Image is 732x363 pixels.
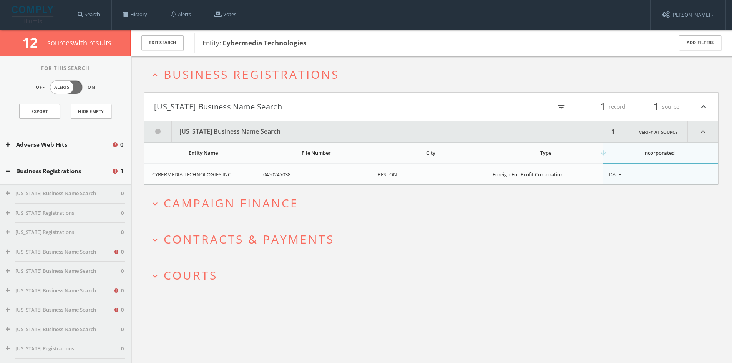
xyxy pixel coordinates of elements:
[150,70,160,80] i: expand_less
[121,345,124,353] span: 0
[164,195,299,211] span: Campaign Finance
[493,171,564,178] span: Foreign For-Profit Corporation
[6,190,121,197] button: [US_STATE] Business Name Search
[493,149,599,156] div: Type
[607,149,710,156] div: Incorporated
[557,103,566,111] i: filter_list
[88,84,95,91] span: On
[47,38,112,47] span: source s with results
[164,267,217,283] span: Courts
[150,233,719,245] button: expand_moreContracts & Payments
[150,269,719,282] button: expand_moreCourts
[150,235,160,245] i: expand_more
[150,68,719,81] button: expand_lessBusiness Registrations
[12,6,55,23] img: illumis
[121,326,124,333] span: 0
[19,104,60,119] a: Export
[6,306,113,314] button: [US_STATE] Business Name Search
[121,248,124,256] span: 0
[22,33,44,51] span: 12
[164,66,339,82] span: Business Registrations
[150,197,719,209] button: expand_moreCampaign Finance
[607,171,622,178] span: [DATE]
[150,271,160,281] i: expand_more
[650,100,662,113] span: 1
[120,140,124,149] span: 0
[6,287,113,295] button: [US_STATE] Business Name Search
[633,100,679,113] div: source
[121,287,124,295] span: 0
[688,121,718,142] i: expand_less
[599,149,607,157] i: arrow_downward
[6,267,121,275] button: [US_STATE] Business Name Search
[121,229,124,236] span: 0
[203,38,306,47] span: Entity:
[121,209,124,217] span: 0
[121,190,124,197] span: 0
[36,84,45,91] span: Off
[222,38,306,47] b: Cybermedia Technologies
[144,121,609,142] button: [US_STATE] Business Name Search
[597,100,609,113] span: 1
[609,121,617,142] div: 1
[378,171,397,178] span: RESTON
[6,345,121,353] button: [US_STATE] Registrations
[263,171,290,178] span: 0450245038
[164,231,334,247] span: Contracts & Payments
[263,149,370,156] div: File Number
[6,326,121,333] button: [US_STATE] Business Name Search
[144,164,718,184] div: grid
[6,229,121,236] button: [US_STATE] Registrations
[71,104,111,119] button: Hide Empty
[152,149,255,156] div: Entity Name
[154,100,432,113] button: [US_STATE] Business Name Search
[150,199,160,209] i: expand_more
[141,35,184,50] button: Edit Search
[35,65,95,72] span: For This Search
[699,100,709,113] i: expand_less
[152,171,232,178] span: CYBERMEDIA TECHNOLOGIES INC.
[579,100,626,113] div: record
[679,35,721,50] button: Add Filters
[120,167,124,176] span: 1
[378,149,484,156] div: City
[121,306,124,314] span: 0
[6,140,111,149] button: Adverse Web Hits
[6,209,121,217] button: [US_STATE] Registrations
[6,248,113,256] button: [US_STATE] Business Name Search
[121,267,124,275] span: 0
[629,121,688,142] a: Verify at source
[6,167,111,176] button: Business Registrations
